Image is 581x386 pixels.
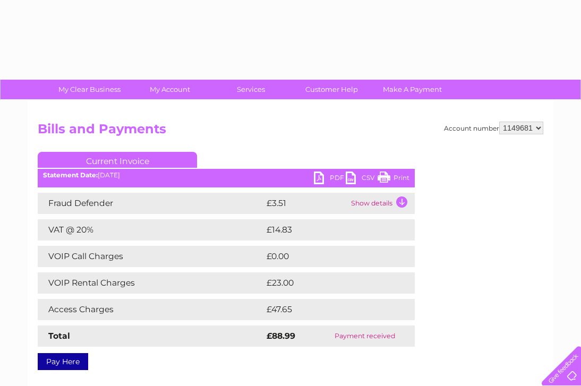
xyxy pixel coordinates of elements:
td: Access Charges [38,299,264,320]
a: Customer Help [288,80,375,99]
td: £0.00 [264,246,390,267]
td: Show details [348,193,415,214]
td: £47.65 [264,299,392,320]
a: Make A Payment [369,80,456,99]
td: VAT @ 20% [38,219,264,241]
a: My Account [126,80,214,99]
td: VOIP Rental Charges [38,272,264,294]
td: VOIP Call Charges [38,246,264,267]
h2: Bills and Payments [38,122,543,142]
td: £23.00 [264,272,394,294]
td: £14.83 [264,219,392,241]
a: Print [378,171,409,187]
a: My Clear Business [46,80,133,99]
strong: £88.99 [267,331,295,341]
a: Services [207,80,295,99]
div: [DATE] [38,171,415,179]
div: Account number [444,122,543,134]
a: CSV [346,171,378,187]
a: Current Invoice [38,152,197,168]
td: Payment received [315,325,415,347]
b: Statement Date: [43,171,98,179]
strong: Total [48,331,70,341]
td: Fraud Defender [38,193,264,214]
a: PDF [314,171,346,187]
td: £3.51 [264,193,348,214]
a: Pay Here [38,353,88,370]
